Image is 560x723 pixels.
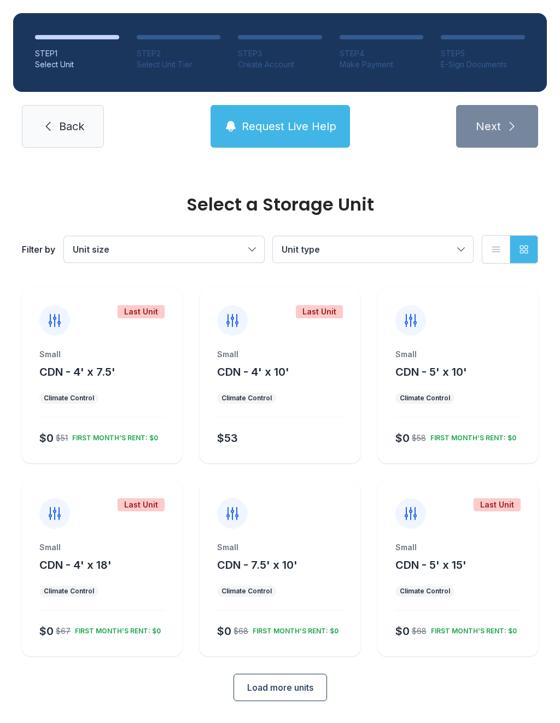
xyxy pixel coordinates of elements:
div: Filter by [22,243,55,256]
div: $0 [39,623,54,639]
div: Climate Control [44,394,94,403]
button: Unit type [273,236,473,263]
div: Select Unit [35,59,119,70]
div: Select a Storage Unit [22,196,538,213]
button: CDN - 5' x 15' [395,557,466,573]
button: Unit size [64,236,264,263]
div: Small [217,349,342,360]
div: Small [395,349,521,360]
span: Next [476,119,501,134]
span: Unit size [73,244,109,255]
div: STEP 1 [35,48,119,59]
div: Select Unit Tier [137,59,221,70]
div: $53 [217,430,238,446]
button: CDN - 4' x 10' [217,364,289,380]
div: FIRST MONTH’S RENT: $0 [71,622,161,635]
span: Request Live Help [242,119,336,134]
div: $0 [395,623,410,639]
div: Create Account [238,59,322,70]
div: Last Unit [118,305,165,318]
span: CDN - 7.5' x 10' [217,558,297,572]
div: E-Sign Documents [441,59,525,70]
div: Last Unit [474,498,521,511]
div: $68 [412,626,427,637]
div: Small [217,542,342,553]
div: $58 [412,433,426,444]
div: Last Unit [118,498,165,511]
span: Unit type [282,244,320,255]
div: FIRST MONTH’S RENT: $0 [248,622,339,635]
div: Climate Control [400,394,450,403]
span: CDN - 4' x 7.5' [39,365,115,378]
div: $0 [39,430,54,446]
span: Load more units [247,681,313,694]
span: CDN - 5' x 15' [395,558,466,572]
div: Climate Control [221,394,272,403]
button: CDN - 7.5' x 10' [217,557,297,573]
div: $68 [234,626,248,637]
div: FIRST MONTH’S RENT: $0 [426,429,516,442]
div: Last Unit [296,305,343,318]
div: FIRST MONTH’S RENT: $0 [68,429,158,442]
div: STEP 4 [340,48,424,59]
span: CDN - 5' x 10' [395,365,467,378]
div: Small [395,542,521,553]
div: FIRST MONTH’S RENT: $0 [427,622,517,635]
div: STEP 3 [238,48,322,59]
div: Climate Control [400,587,450,596]
button: CDN - 4' x 18' [39,557,112,573]
div: $0 [395,430,410,446]
button: CDN - 4' x 7.5' [39,364,115,380]
div: $0 [217,623,231,639]
div: $67 [56,626,71,637]
div: STEP 5 [441,48,525,59]
div: Climate Control [221,587,272,596]
div: Small [39,349,165,360]
div: Climate Control [44,587,94,596]
button: CDN - 5' x 10' [395,364,467,380]
span: CDN - 4' x 10' [217,365,289,378]
div: Make Payment [340,59,424,70]
div: Small [39,542,165,553]
div: $51 [56,433,68,444]
span: Back [59,119,84,134]
div: STEP 2 [137,48,221,59]
span: CDN - 4' x 18' [39,558,112,572]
